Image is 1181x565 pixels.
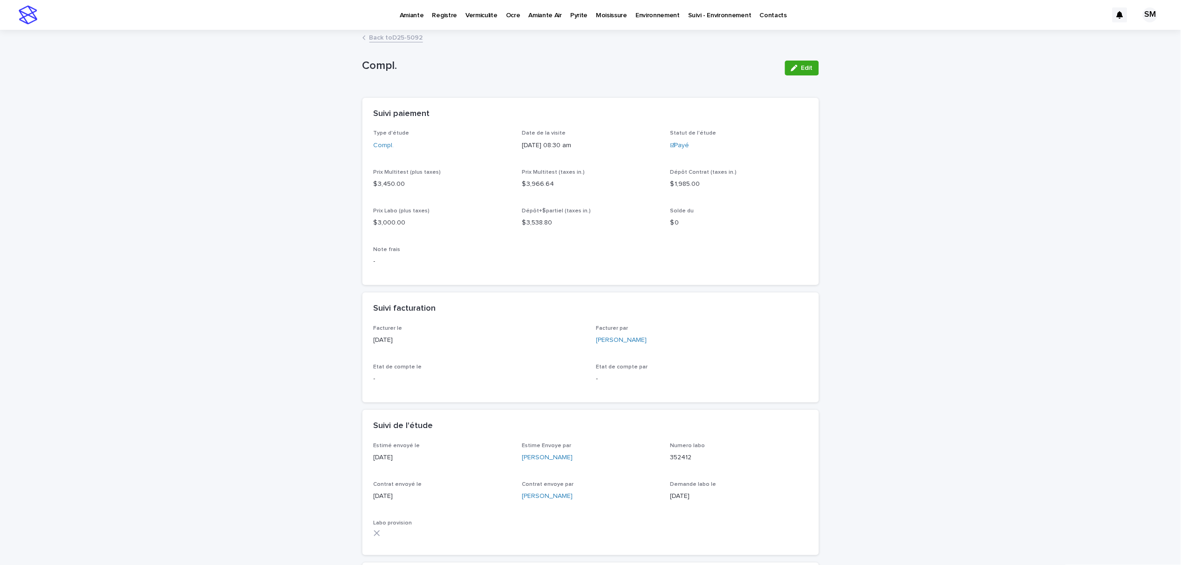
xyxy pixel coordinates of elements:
p: [DATE] [374,453,511,463]
p: - [374,374,585,384]
span: Facturer par [596,326,628,331]
span: Prix Multitest (taxes in.) [522,170,585,175]
a: [PERSON_NAME] [522,491,573,501]
p: Compl. [362,59,778,73]
p: $ 3,000.00 [374,218,511,228]
p: [DATE] [374,335,585,345]
span: Type d'étude [374,130,410,136]
p: $ 1,985.00 [670,179,808,189]
h2: Suivi de l'étude [374,421,433,431]
p: [DATE] 08:30 am [522,141,659,150]
span: Estimé envoyé le [374,443,420,449]
span: Solde du [670,208,694,214]
p: [DATE] [374,491,511,501]
img: stacker-logo-s-only.png [19,6,37,24]
h2: Suivi paiement [374,109,430,119]
p: - [596,374,808,384]
span: Dépôt Contrat (taxes in.) [670,170,737,175]
a: Compl. [374,141,394,150]
p: 352412 [670,453,808,463]
button: Edit [785,61,819,75]
span: Contrat envoyé le [374,482,422,487]
span: Etat de compte le [374,364,422,370]
h2: Suivi facturation [374,304,436,314]
p: $ 0 [670,218,808,228]
span: Etat de compte par [596,364,648,370]
span: Demande labo le [670,482,717,487]
p: [DATE] [670,491,808,501]
span: Labo provision [374,520,412,526]
span: Prix Labo (plus taxes) [374,208,430,214]
span: Numero labo [670,443,705,449]
a: [PERSON_NAME] [596,335,647,345]
a: Back toD25-5092 [369,32,423,42]
span: Dépôt+$partiel (taxes in.) [522,208,591,214]
p: - [374,257,808,266]
span: Edit [801,65,813,71]
span: Contrat envoye par [522,482,573,487]
div: SM [1143,7,1158,22]
a: ☑Payé [670,141,689,150]
p: $ 3,538.80 [522,218,659,228]
span: Statut de l'étude [670,130,717,136]
p: $ 3,966.64 [522,179,659,189]
span: Facturer le [374,326,403,331]
span: Prix Multitest (plus taxes) [374,170,441,175]
span: Estime Envoye par [522,443,571,449]
span: Date de la visite [522,130,566,136]
p: $ 3,450.00 [374,179,511,189]
a: [PERSON_NAME] [522,453,573,463]
span: Note frais [374,247,401,252]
